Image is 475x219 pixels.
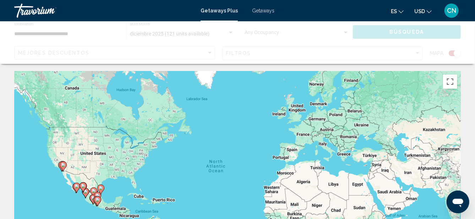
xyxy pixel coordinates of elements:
span: CN [447,7,456,14]
button: Change currency [414,6,432,16]
span: USD [414,9,425,14]
a: Travorium [14,4,193,18]
a: Getaways [252,8,274,13]
button: Change language [391,6,404,16]
iframe: Button to launch messaging window [447,191,469,213]
button: User Menu [442,3,461,18]
a: Getaways Plus [201,8,238,13]
span: es [391,9,397,14]
button: Toggle fullscreen view [443,75,457,89]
